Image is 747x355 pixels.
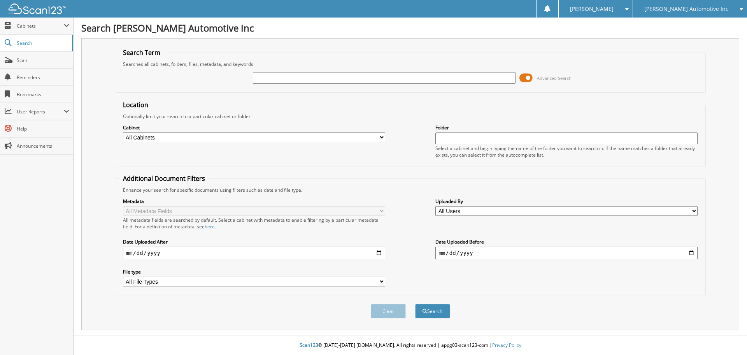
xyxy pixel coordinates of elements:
a: Privacy Policy [492,342,521,348]
label: Date Uploaded After [123,238,385,245]
img: scan123-logo-white.svg [8,4,66,14]
div: All metadata fields are searched by default. Select a cabinet with metadata to enable filtering b... [123,217,385,230]
label: Metadata [123,198,385,205]
div: © [DATE]-[DATE] [DOMAIN_NAME]. All rights reserved | appg03-scan123-com | [74,336,747,355]
label: File type [123,268,385,275]
span: Bookmarks [17,91,69,98]
span: [PERSON_NAME] [570,7,614,11]
button: Clear [371,304,406,318]
label: Cabinet [123,124,385,131]
div: Enhance your search for specific documents using filters such as date and file type. [119,187,702,193]
label: Uploaded By [435,198,698,205]
a: here [205,223,215,230]
legend: Search Term [119,48,164,57]
span: Reminders [17,74,69,81]
span: User Reports [17,108,64,115]
div: Optionally limit your search to a particular cabinet or folder [119,113,702,120]
span: Search [17,40,68,46]
div: Searches all cabinets, folders, files, metadata, and keywords [119,61,702,67]
label: Folder [435,124,698,131]
button: Search [415,304,450,318]
input: start [123,247,385,259]
legend: Location [119,101,152,109]
span: Scan123 [300,342,318,348]
input: end [435,247,698,259]
span: [PERSON_NAME] Automotive Inc [644,7,728,11]
h1: Search [PERSON_NAME] Automotive Inc [81,21,739,34]
span: Scan [17,57,69,64]
span: Cabinets [17,23,64,29]
label: Date Uploaded Before [435,238,698,245]
span: Announcements [17,143,69,149]
span: Advanced Search [537,75,572,81]
legend: Additional Document Filters [119,174,209,183]
span: Help [17,125,69,132]
div: Select a cabinet and begin typing the name of the folder you want to search in. If the name match... [435,145,698,158]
